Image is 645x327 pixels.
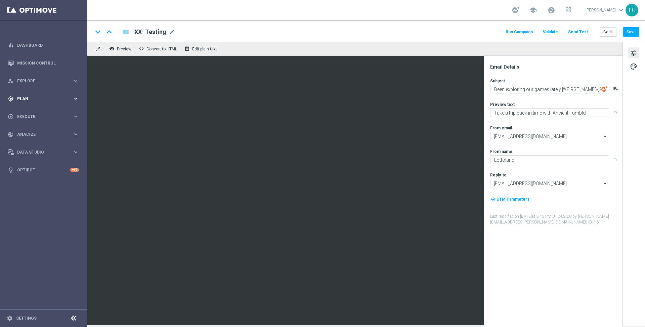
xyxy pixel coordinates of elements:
i: keyboard_arrow_up [104,27,114,37]
button: Mission Control [7,60,79,66]
span: Explore [17,79,73,83]
div: Plan [8,96,73,102]
button: Run Campaign [505,28,534,37]
label: From email [490,125,512,131]
span: UTM Parameters [497,197,529,202]
button: Back [600,27,616,37]
span: school [529,6,537,14]
i: track_changes [8,131,14,137]
div: Data Studio [8,149,73,155]
button: tune [628,47,639,58]
a: Dashboard [17,36,79,54]
label: Preview text [490,102,515,107]
button: playlist_add [613,86,618,91]
button: Validate [542,28,559,37]
button: lightbulb Optibot +10 [7,167,79,173]
button: play_circle_outline Execute keyboard_arrow_right [7,114,79,119]
button: playlist_add [613,110,618,115]
span: XX- Testing [134,28,166,36]
span: mode_edit [169,29,175,35]
div: Explore [8,78,73,84]
button: Save [623,27,639,37]
i: arrow_drop_down [602,132,609,141]
button: folder [122,27,130,37]
button: Data Studio keyboard_arrow_right [7,150,79,155]
i: lightbulb [8,167,14,173]
button: Send Test [567,28,589,37]
div: EC [626,4,638,16]
div: Dashboard [8,36,79,54]
span: Data Studio [17,150,73,154]
i: play_circle_outline [8,114,14,120]
button: my_location UTM Parameters [490,196,530,203]
label: Reply-to [490,172,507,178]
span: Analyze [17,132,73,136]
a: Mission Control [17,54,79,72]
span: | ID: 161 [586,220,601,224]
i: arrow_drop_down [602,179,609,188]
i: equalizer [8,42,14,48]
a: [PERSON_NAME]keyboard_arrow_down [585,5,626,15]
i: keyboard_arrow_right [73,149,79,155]
span: Plan [17,97,73,101]
i: gps_fixed [8,96,14,102]
input: Select [490,132,609,141]
i: keyboard_arrow_right [73,131,79,137]
label: Subject [490,78,505,84]
button: person_search Explore keyboard_arrow_right [7,78,79,84]
a: Optibot [17,161,70,179]
span: Convert to HTML [146,47,177,51]
i: keyboard_arrow_right [73,95,79,102]
i: keyboard_arrow_right [73,78,79,84]
button: gps_fixed Plan keyboard_arrow_right [7,96,79,101]
button: track_changes Analyze keyboard_arrow_right [7,132,79,137]
a: Settings [16,316,37,320]
span: Validate [543,30,558,34]
button: remove_red_eye Preview [107,44,134,53]
i: my_location [491,197,496,202]
img: optiGenie.svg [601,86,607,92]
button: code Convert to HTML [137,44,180,53]
button: palette [628,61,639,72]
button: receipt Edit plain text [183,44,220,53]
div: Email Details [490,64,622,70]
div: Mission Control [8,54,79,72]
span: palette [630,62,637,71]
label: Last modified on [DATE] at 3:45 PM UTC-02:00 by [PERSON_NAME][EMAIL_ADDRESS][PERSON_NAME][DOMAIN_... [490,214,622,225]
span: code [139,46,144,51]
i: person_search [8,78,14,84]
div: Optibot [8,161,79,179]
i: remove_red_eye [109,46,115,51]
i: keyboard_arrow_right [73,113,79,120]
i: folder [123,28,129,36]
div: +10 [70,168,79,172]
label: From name [490,149,512,154]
span: Execute [17,115,73,119]
input: Select [490,179,609,188]
button: playlist_add [613,157,618,162]
span: Preview [117,47,131,51]
span: keyboard_arrow_down [617,6,625,14]
i: receipt [184,46,190,51]
i: keyboard_arrow_down [93,27,103,37]
div: Analyze [8,131,73,137]
span: Edit plain text [192,47,217,51]
i: settings [7,315,13,321]
span: tune [630,49,637,57]
div: Execute [8,114,73,120]
button: equalizer Dashboard [7,43,79,48]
